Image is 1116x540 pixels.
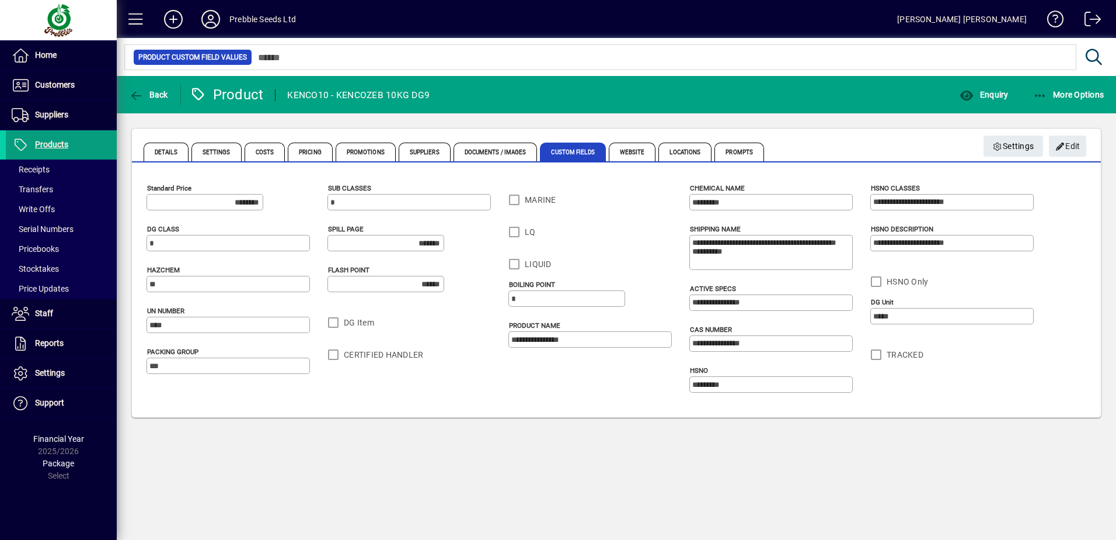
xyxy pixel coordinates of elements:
[960,90,1008,99] span: Enquiry
[658,143,712,161] span: Locations
[6,199,117,219] a: Write Offs
[871,184,920,192] mat-label: HSNO CLASSES
[509,281,555,289] mat-label: BOILING POINT
[35,140,68,149] span: Products
[6,299,117,328] a: Staff
[1076,2,1101,40] a: Logout
[288,143,333,161] span: Pricing
[1030,84,1107,105] button: More Options
[6,329,117,358] a: Reports
[229,10,296,29] div: Prebble Seeds Ltd
[35,80,75,89] span: Customers
[6,239,117,259] a: Pricebooks
[6,71,117,100] a: Customers
[12,165,50,174] span: Receipts
[192,9,229,30] button: Profile
[35,309,53,318] span: Staff
[6,219,117,239] a: Serial Numbers
[328,266,369,274] mat-label: FLASH POINT
[1055,137,1080,156] span: Edit
[35,338,64,348] span: Reports
[690,225,741,233] mat-label: SHIPPING NAME
[287,86,430,105] div: KENCO10 - KENCOZEB 10KG DG9
[147,225,179,233] mat-label: DG CLASS
[147,307,184,315] mat-label: UN NUMBER
[328,225,364,233] mat-label: SPILL PAGE
[328,184,371,192] mat-label: SUB CLASSES
[191,143,242,161] span: Settings
[147,348,198,356] mat-label: PACKING GROUP
[6,179,117,199] a: Transfers
[871,225,933,233] mat-label: HSNO DESCRIPTION
[454,143,538,161] span: Documents / Images
[117,84,181,105] app-page-header-button: Back
[871,298,894,306] mat-label: DG Unit
[35,110,68,119] span: Suppliers
[12,205,55,214] span: Write Offs
[714,143,764,161] span: Prompts
[35,50,57,60] span: Home
[540,143,605,161] span: Custom Fields
[129,90,168,99] span: Back
[993,137,1034,156] span: Settings
[336,143,396,161] span: Promotions
[6,359,117,388] a: Settings
[35,368,65,378] span: Settings
[1033,90,1104,99] span: More Options
[12,185,53,194] span: Transfers
[399,143,451,161] span: Suppliers
[6,160,117,179] a: Receipts
[897,10,1027,29] div: [PERSON_NAME] [PERSON_NAME]
[690,285,736,293] mat-label: ACTIVE SPECS
[609,143,656,161] span: Website
[138,51,247,63] span: Product Custom Field Values
[12,264,59,274] span: Stocktakes
[509,321,560,330] mat-label: PRODUCT NAME
[984,136,1044,157] button: Settings
[155,9,192,30] button: Add
[190,85,264,104] div: Product
[6,279,117,299] a: Price Updates
[126,84,171,105] button: Back
[690,184,745,192] mat-label: CHEMICAL NAME
[1049,136,1086,157] button: Edit
[35,398,64,407] span: Support
[147,266,180,274] mat-label: HAZCHEM
[690,366,708,375] mat-label: HSNO
[690,326,732,334] mat-label: CAS NUMBER
[12,244,59,254] span: Pricebooks
[43,459,74,468] span: Package
[12,224,74,234] span: Serial Numbers
[147,184,191,192] mat-label: Standard Price
[1038,2,1064,40] a: Knowledge Base
[12,284,69,293] span: Price Updates
[6,259,117,279] a: Stocktakes
[6,41,117,70] a: Home
[957,84,1011,105] button: Enquiry
[245,143,285,161] span: Costs
[6,101,117,130] a: Suppliers
[6,389,117,418] a: Support
[33,434,84,444] span: Financial Year
[144,143,189,161] span: Details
